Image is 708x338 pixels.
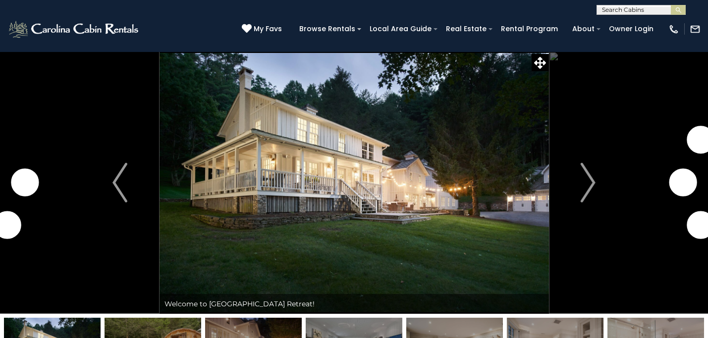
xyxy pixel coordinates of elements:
[254,24,282,34] span: My Favs
[548,51,628,314] button: Next
[496,21,563,37] a: Rental Program
[112,163,127,202] img: arrow
[160,294,549,314] div: Welcome to [GEOGRAPHIC_DATA] Retreat!
[567,21,599,37] a: About
[80,51,160,314] button: Previous
[294,21,360,37] a: Browse Rentals
[604,21,658,37] a: Owner Login
[668,24,679,35] img: phone-regular-white.png
[365,21,436,37] a: Local Area Guide
[690,24,701,35] img: mail-regular-white.png
[7,19,141,39] img: White-1-2.png
[242,24,284,35] a: My Favs
[441,21,491,37] a: Real Estate
[581,163,596,202] img: arrow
